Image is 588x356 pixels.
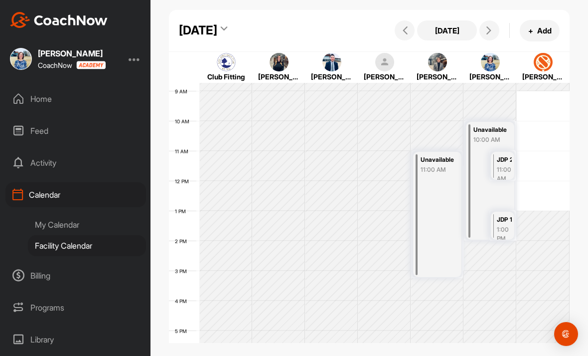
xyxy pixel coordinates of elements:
div: 9 AM [169,88,197,94]
img: square_default-ef6cabf814de5a2bf16c804365e32c732080f9872bdf737d349900a9daf73cf9.png [375,53,394,72]
div: 4 PM [169,298,197,304]
div: 10:00 AM [473,135,508,144]
div: Programs [5,295,146,320]
div: JDP 1.0 [497,214,512,226]
button: +Add [520,20,560,41]
div: [PERSON_NAME] [469,71,511,82]
div: Open Intercom Messenger [554,322,578,346]
div: Billing [5,263,146,288]
img: CoachNow [10,12,108,28]
div: 1:00 PM [497,225,512,243]
img: square_c24fd1ae86723af2b202bdcaa0a8f4da.jpg [322,53,341,72]
div: [PERSON_NAME] [522,71,564,82]
div: Unavailable [421,154,455,166]
div: 11:00 AM [421,165,455,174]
div: 11 AM [169,148,198,154]
div: 10 AM [169,118,199,124]
div: Library [5,327,146,352]
div: [DATE] [179,21,217,39]
img: square_674f797dff26e2203457fcb753041a6d.jpg [217,53,236,72]
img: square_59b5951ec70f512c9e4bfc00148ca972.jpg [10,48,32,70]
div: 1 PM [169,208,196,214]
div: 5 PM [169,328,197,334]
div: Club Fitting [205,71,247,82]
div: [PERSON_NAME] [364,71,405,82]
span: + [528,25,533,36]
div: [PERSON_NAME] [311,71,352,82]
div: 3 PM [169,268,197,274]
div: Facility Calendar [28,235,146,256]
div: My Calendar [28,214,146,235]
div: Activity [5,150,146,175]
img: square_0c1ed8b6e2276c90c2109add2d0b0545.jpg [534,53,553,72]
div: 11:00 AM [497,165,512,183]
div: [PERSON_NAME] [258,71,299,82]
div: Unavailable [473,124,508,136]
div: 12 PM [169,178,199,184]
div: JDP 2.0 [497,154,512,166]
div: [PERSON_NAME] [417,71,458,82]
div: Calendar [5,182,146,207]
div: Feed [5,118,146,143]
div: Home [5,86,146,111]
img: CoachNow acadmey [76,61,106,69]
button: [DATE] [417,20,477,40]
div: CoachNow [38,61,106,69]
img: square_5689d3a39b1c47f5f061efea0511b601.jpg [270,53,289,72]
img: square_1378129817317b93c9ae9eddd1143670.jpg [428,53,447,72]
div: 2 PM [169,238,197,244]
img: square_59b5951ec70f512c9e4bfc00148ca972.jpg [481,53,500,72]
div: [PERSON_NAME] [38,49,106,57]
